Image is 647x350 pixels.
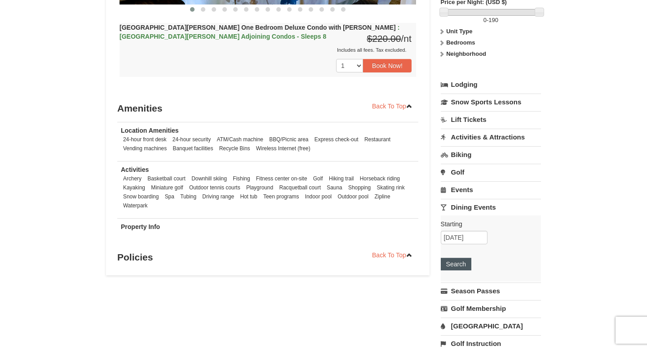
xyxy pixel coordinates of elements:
li: Hiking trail [327,174,356,183]
a: Back To Top [366,99,418,113]
li: Banquet facilities [171,144,216,153]
button: Book Now! [363,59,412,72]
span: 190 [488,17,498,23]
a: Lift Tickets [441,111,541,128]
li: Fishing [230,174,252,183]
strong: Neighborhood [446,50,486,57]
li: Sauna [324,183,344,192]
a: Activities & Attractions [441,129,541,145]
li: Indoor pool [303,192,334,201]
li: Wireless Internet (free) [254,144,313,153]
a: Back To Top [366,248,418,262]
a: Lodging [441,76,541,93]
li: ATM/Cash machine [214,135,266,144]
strong: Activities [121,166,149,173]
strong: Location Amenities [121,127,179,134]
li: Horseback riding [358,174,402,183]
a: Biking [441,146,541,163]
li: Teen programs [261,192,301,201]
li: Archery [121,174,144,183]
span: : [398,24,400,31]
li: 24-hour front desk [121,135,169,144]
li: Restaurant [362,135,393,144]
li: Waterpark [121,201,150,210]
span: /nt [401,33,411,44]
a: Golf Membership [441,300,541,317]
label: Starting [441,220,534,229]
li: 24-hour security [170,135,213,144]
li: Golf [311,174,325,183]
label: - [441,16,541,25]
strong: [GEOGRAPHIC_DATA][PERSON_NAME] One Bedroom Deluxe Condo with [PERSON_NAME] [120,24,399,40]
strong: Bedrooms [446,39,475,46]
li: BBQ/Picnic area [267,135,310,144]
strong: Property Info [121,223,160,230]
strong: Unit Type [446,28,472,35]
li: Miniature golf [149,183,185,192]
a: Events [441,181,541,198]
li: Vending machines [121,144,169,153]
li: Downhill skiing [189,174,229,183]
li: Kayaking [121,183,147,192]
a: Dining Events [441,199,541,215]
a: Snow Sports Lessons [441,94,541,110]
li: Hot tub [238,192,259,201]
li: Zipline [372,192,393,201]
div: Includes all fees. Tax excluded. [120,45,412,54]
a: Golf [441,164,541,180]
li: Snow boarding [121,192,161,201]
li: Fitness center on-site [254,174,310,183]
li: Tubing [178,192,199,201]
li: Shopping [346,183,373,192]
li: Spa [163,192,177,201]
li: Basketball court [145,174,188,183]
li: Skating rink [375,183,407,192]
button: Search [441,258,471,270]
a: [GEOGRAPHIC_DATA] [441,318,541,334]
h3: Amenities [117,99,418,117]
a: Season Passes [441,283,541,299]
li: Driving range [200,192,236,201]
li: Express check-out [312,135,361,144]
h3: Policies [117,248,418,266]
li: Outdoor pool [335,192,371,201]
li: Recycle Bins [217,144,253,153]
li: Racquetball court [277,183,323,192]
span: 0 [483,17,487,23]
span: $220.00 [367,33,401,44]
li: Playground [244,183,275,192]
li: Outdoor tennis courts [187,183,243,192]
